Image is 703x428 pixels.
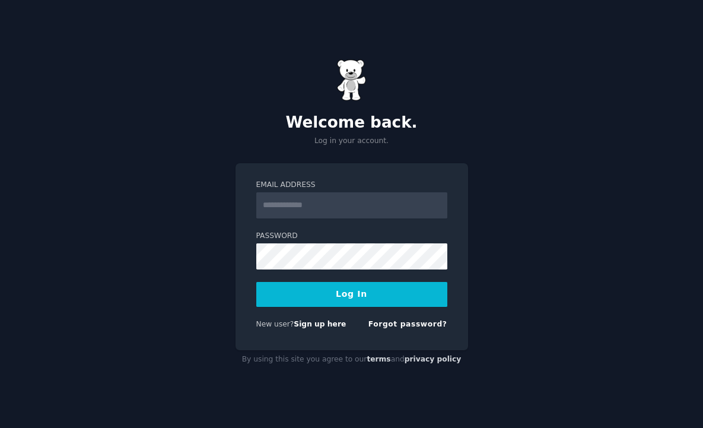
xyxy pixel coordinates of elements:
[236,136,468,147] p: Log in your account.
[256,231,447,242] label: Password
[236,113,468,132] h2: Welcome back.
[236,350,468,369] div: By using this site you agree to our and
[256,282,447,307] button: Log In
[256,180,447,191] label: Email Address
[337,59,367,101] img: Gummy Bear
[405,355,462,363] a: privacy policy
[367,355,390,363] a: terms
[368,320,447,328] a: Forgot password?
[256,320,294,328] span: New user?
[294,320,346,328] a: Sign up here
